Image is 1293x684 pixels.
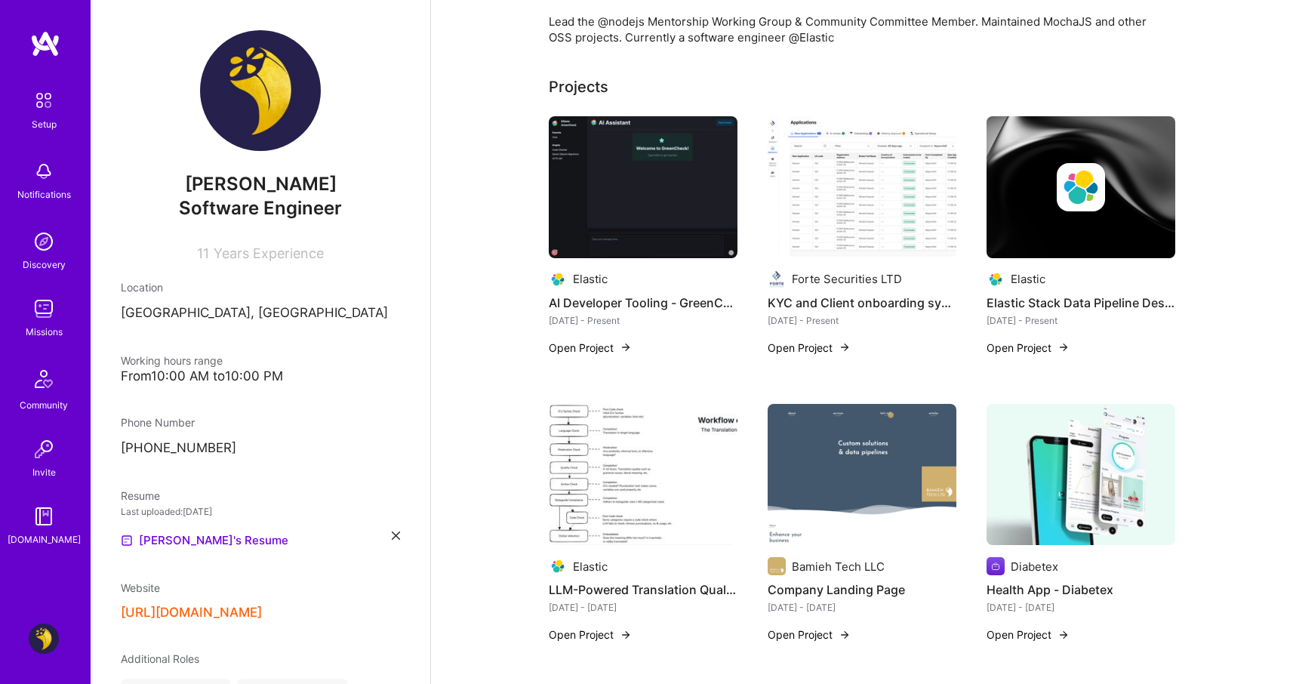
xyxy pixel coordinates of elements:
a: [PERSON_NAME]'s Resume [121,531,288,550]
button: Open Project [549,340,632,356]
div: Setup [32,116,57,132]
img: Company logo [549,557,567,575]
h4: KYC and Client onboarding system [768,293,956,313]
div: [DATE] - Present [549,313,737,328]
img: LLM-Powered Translation Quality Assurance for Kibana [549,404,737,546]
img: arrow-right [839,629,851,641]
img: Company logo [549,270,567,288]
span: Resume [121,489,160,502]
div: [DATE] - Present [768,313,956,328]
img: logo [30,30,60,57]
div: Last uploaded: [DATE] [121,504,400,519]
div: Community [20,397,68,413]
div: Projects [549,75,608,98]
p: [GEOGRAPHIC_DATA], [GEOGRAPHIC_DATA] [121,304,400,322]
h4: Elastic Stack Data Pipeline Design [987,293,1175,313]
div: Bamieh Tech LLC [792,559,885,575]
span: 11 [197,245,209,261]
h4: LLM-Powered Translation Quality Assurance for Kibana [549,580,737,599]
span: Software Engineer [179,197,342,219]
div: Invite [32,464,56,480]
div: Notifications [17,186,71,202]
a: User Avatar [25,624,63,654]
button: Open Project [549,627,632,642]
button: Open Project [987,627,1070,642]
img: setup [28,85,60,116]
img: arrow-right [620,629,632,641]
img: arrow-right [1057,341,1070,353]
img: Community [26,361,62,397]
img: arrow-right [1057,629,1070,641]
div: [DATE] - [DATE] [987,599,1175,615]
img: Company logo [1057,163,1105,211]
span: Additional Roles [121,652,199,665]
h4: Company Landing Page [768,580,956,599]
div: Forte Securities LTD [792,271,902,287]
button: Open Project [987,340,1070,356]
button: Open Project [768,627,851,642]
button: [URL][DOMAIN_NAME] [121,605,262,621]
div: Elastic [573,559,608,575]
img: Health App - Diabetex [987,404,1175,546]
img: guide book [29,501,59,531]
img: cover [987,116,1175,258]
img: arrow-right [620,341,632,353]
p: [PHONE_NUMBER] [121,439,400,458]
i: icon Close [392,531,400,540]
div: [DOMAIN_NAME] [8,531,81,547]
img: AI Developer Tooling - GreenCheck [549,116,737,258]
div: Location [121,279,400,295]
img: teamwork [29,294,59,324]
div: [DATE] - [DATE] [768,599,956,615]
img: Company logo [987,270,1005,288]
img: bell [29,156,59,186]
img: Company logo [768,557,786,575]
img: KYC and Client onboarding system [768,116,956,258]
img: Resume [121,535,133,547]
img: User Avatar [29,624,59,654]
div: [DATE] - Present [987,313,1175,328]
img: Company logo [987,557,1005,575]
img: arrow-right [839,341,851,353]
div: [DATE] - [DATE] [549,599,737,615]
div: From 10:00 AM to 10:00 PM [121,368,400,384]
div: Elastic [1011,271,1045,287]
span: Phone Number [121,416,195,429]
h4: AI Developer Tooling - GreenCheck [549,293,737,313]
img: Company logo [768,270,786,288]
div: Diabetex [1011,559,1058,575]
span: [PERSON_NAME] [121,173,400,196]
img: Invite [29,434,59,464]
div: Elastic [573,271,608,287]
div: Discovery [23,257,66,273]
img: User Avatar [200,30,321,151]
span: Working hours range [121,354,223,367]
span: Years Experience [214,245,324,261]
div: Missions [26,324,63,340]
img: Company Landing Page [768,404,956,546]
img: discovery [29,226,59,257]
span: Website [121,581,160,594]
h4: Health App - Diabetex [987,580,1175,599]
button: Open Project [768,340,851,356]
